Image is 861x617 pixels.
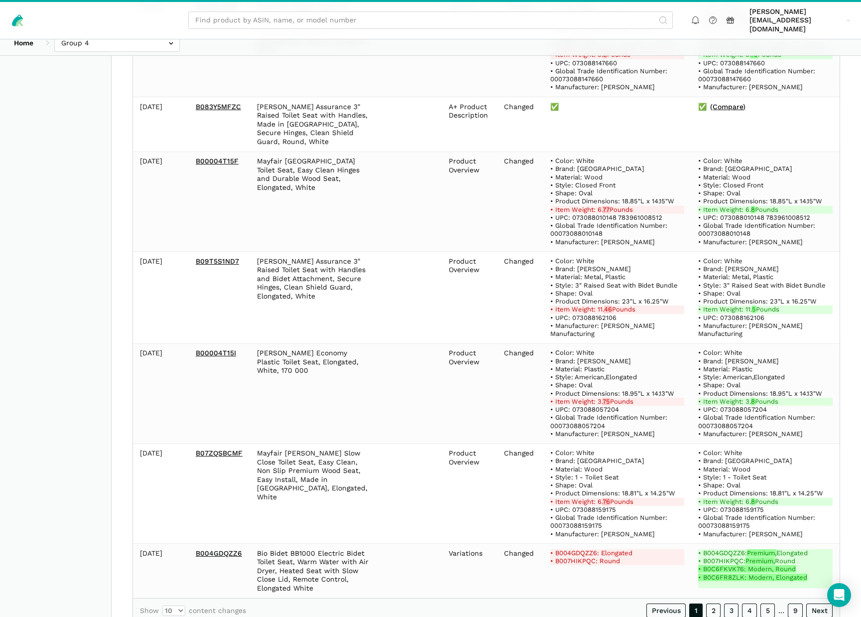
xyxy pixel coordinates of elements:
[550,465,603,473] span: • Material: Wood
[698,473,766,481] span: • Style: 1 - Toilet Seat
[698,273,773,281] span: • Material: Metal, Plastic
[188,11,673,29] input: Find product by ASIN, name, or model number
[550,265,631,273] span: • Brand: [PERSON_NAME]
[550,557,685,565] del: • B007HIKPQC: Round
[698,282,826,289] span: • Style: 3" Raised Seat with Bidet Bundle
[550,206,685,214] del: • Item Weight: 6. Pounds
[698,465,750,473] span: • Material: Wood
[550,257,595,265] span: • Color: White
[497,252,543,344] td: Changed
[603,498,610,505] strong: 76
[698,398,833,406] ins: • Item Weight: 3. Pounds
[550,457,644,464] span: • Brand: [GEOGRAPHIC_DATA]
[710,103,745,112] a: (Compare)
[698,290,740,297] span: • Shape: Oval
[698,373,785,381] span: • Style: American,Elongated
[698,357,779,365] span: • Brand: [PERSON_NAME]
[550,530,655,538] span: • Manufacturer: [PERSON_NAME]
[250,252,375,344] td: [PERSON_NAME] Assurance 3" Raised Toilet Seat with Handles and Bidet Attachment, Secure Hinges, C...
[550,290,593,297] span: • Shape: Oval
[442,343,497,444] td: Product Overview
[196,103,241,111] a: B083Y5MFZC
[603,206,610,213] strong: 77
[698,222,817,237] span: • Global Trade Identification Number: 00073088010148
[196,257,239,265] a: B09T5S1ND7
[698,306,833,313] ins: • Item Weight: 11. Pounds
[550,373,637,381] span: • Style: American,Elongated
[497,152,543,252] td: Changed
[698,390,822,397] span: • Product Dimensions: 18.95"L x 14.13"W
[550,59,617,67] span: • UPC: 073088147660
[698,430,803,438] span: • Manufacturer: [PERSON_NAME]
[442,152,497,252] td: Product Overview
[550,222,669,237] span: • Global Trade Identification Number: 00073088010148
[550,349,595,356] span: • Color: White
[550,365,605,373] span: • Material: Plastic
[698,414,817,429] span: • Global Trade Identification Number: 00073088057204
[550,481,593,489] span: • Shape: Oval
[250,97,375,152] td: [PERSON_NAME] Assurance 3" Raised Toilet Seat with Handles, Made in [GEOGRAPHIC_DATA], Secure Hin...
[698,165,792,172] span: • Brand: [GEOGRAPHIC_DATA]
[196,549,242,557] a: B004GDQZZ6
[133,97,189,152] td: [DATE]
[746,5,854,35] a: [PERSON_NAME][EMAIL_ADDRESS][DOMAIN_NAME]
[550,189,593,197] span: • Shape: Oval
[550,306,685,313] del: • Item Weight: 11. Pounds
[250,444,375,544] td: Mayfair [PERSON_NAME] Slow Close Toilet Seat, Easy Clean, Non Slip Premium Wood Seat, Easy Instal...
[749,7,843,34] span: [PERSON_NAME][EMAIL_ADDRESS][DOMAIN_NAME]
[196,157,239,165] a: B00004T15F
[550,67,669,83] span: • Global Trade Identification Number: 00073088147660
[442,252,497,344] td: Product Overview
[550,473,618,481] span: • Style: 1 - Toilet Seat
[698,406,767,413] span: • UPC: 073088057204
[196,449,243,457] a: B07ZQSBCMF
[751,398,755,405] strong: 8
[698,189,740,197] span: • Shape: Oval
[752,306,756,313] strong: 5
[550,506,616,513] span: • UPC: 073088159175
[751,206,755,213] strong: 8
[550,181,615,189] span: • Style: Closed Front
[550,322,657,337] span: • Manufacturer: [PERSON_NAME] Manufacturing
[698,530,803,538] span: • Manufacturer: [PERSON_NAME]
[550,406,619,413] span: • UPC: 073088057204
[442,444,497,544] td: Product Overview
[698,298,817,305] span: • Product Dimensions: 23"L x 16.25"W
[140,606,246,616] label: Show content changes
[698,173,750,181] span: • Material: Wood
[698,206,833,214] ins: • Item Weight: 6. Pounds
[497,444,543,544] td: Changed
[550,414,669,429] span: • Global Trade Identification Number: 00073088057204
[550,549,685,557] del: • B004GDQZZ6: Elongated
[550,390,674,397] span: • Product Dimensions: 18.95"L x 14.13"W
[442,97,497,152] td: A+ Product Description
[497,544,543,598] td: Changed
[550,514,669,529] span: • Global Trade Identification Number: 00073088159175
[497,343,543,444] td: Changed
[698,565,796,573] strong: • B0C6FKVK76: Modern, Round
[698,238,803,246] span: • Manufacturer: [PERSON_NAME]
[698,67,817,83] span: • Global Trade Identification Number: 00073088147660
[133,152,189,252] td: [DATE]
[698,498,833,506] ins: • Item Weight: 6. Pounds
[698,349,742,356] span: • Color: White
[698,83,803,91] span: • Manufacturer: [PERSON_NAME]
[698,481,740,489] span: • Shape: Oval
[550,398,685,406] del: • Item Weight: 3. Pounds
[698,214,810,221] span: • UPC: 073088010148 783961008512
[698,322,805,337] span: • Manufacturer: [PERSON_NAME] Manufacturing
[698,365,752,373] span: • Material: Plastic
[698,265,779,273] span: • Brand: [PERSON_NAME]
[442,544,497,598] td: Variations
[550,197,674,205] span: • Product Dimensions: 18.85"L x 14.15"W
[7,34,40,51] a: Home
[497,97,543,152] td: Changed
[603,398,610,405] strong: 75
[550,103,685,112] div: ✅
[550,498,685,506] del: • Item Weight: 6. Pounds
[604,306,612,313] strong: 46
[54,34,180,51] input: Group 4
[550,157,595,164] span: • Color: White
[698,381,740,389] span: • Shape: Oval
[698,181,763,189] span: • Style: Closed Front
